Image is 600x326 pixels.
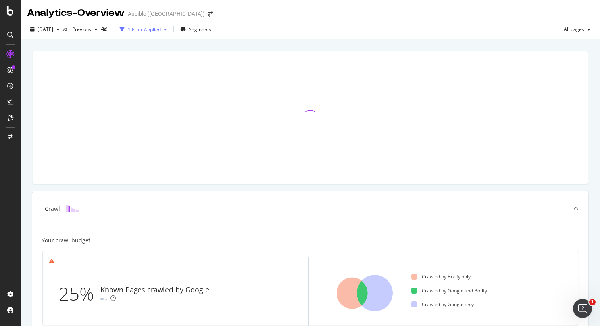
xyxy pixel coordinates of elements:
[128,10,205,18] div: Audible ([GEOGRAPHIC_DATA])
[573,299,592,318] iframe: Intercom live chat
[561,26,584,32] span: All pages
[128,26,161,33] div: 1 Filter Applied
[561,23,594,36] button: All pages
[117,23,170,36] button: 1 Filter Applied
[38,26,53,32] span: 2025 Sep. 12th
[100,285,209,295] div: Known Pages crawled by Google
[27,23,63,36] button: [DATE]
[63,25,69,32] span: vs
[42,236,90,244] div: Your crawl budget
[208,11,213,17] div: arrow-right-arrow-left
[411,273,471,280] div: Crawled by Botify only
[45,205,60,213] div: Crawl
[66,205,79,212] img: block-icon
[59,281,100,307] div: 25%
[69,23,101,36] button: Previous
[105,295,107,303] div: -
[177,23,214,36] button: Segments
[411,287,487,294] div: Crawled by Google and Botify
[411,301,474,308] div: Crawled by Google only
[27,6,125,20] div: Analytics - Overview
[69,26,91,32] span: Previous
[589,299,596,305] span: 1
[189,26,211,33] span: Segments
[100,298,104,300] img: Equal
